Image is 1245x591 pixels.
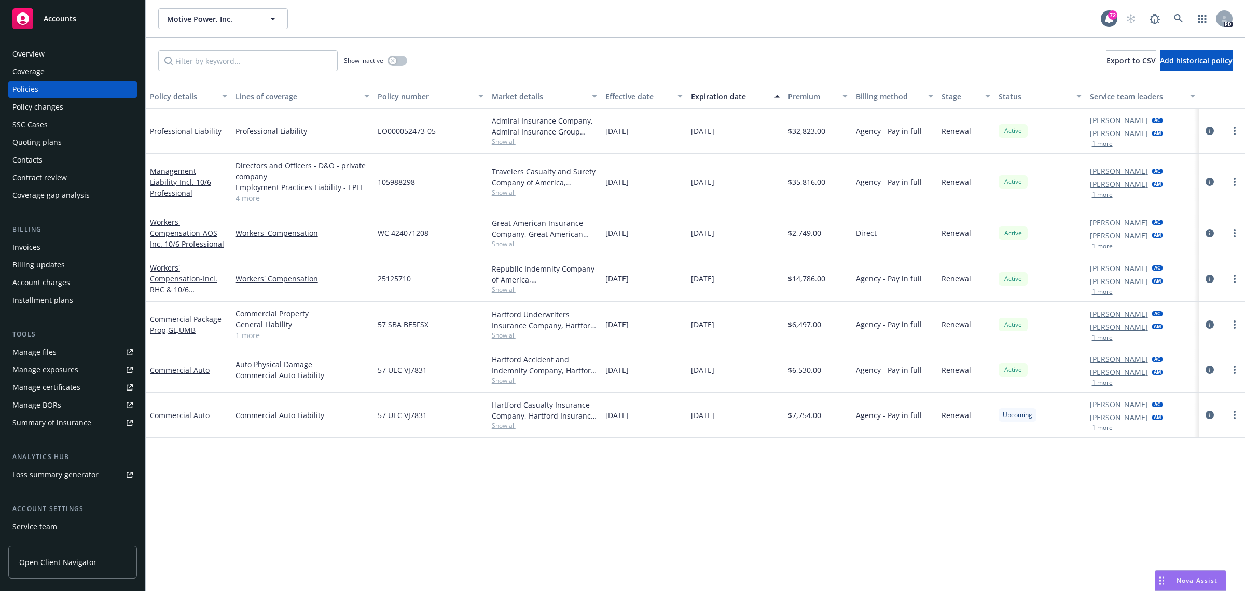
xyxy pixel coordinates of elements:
[942,365,971,375] span: Renewal
[12,81,38,98] div: Policies
[378,91,472,102] div: Policy number
[1003,365,1023,374] span: Active
[492,285,598,294] span: Show all
[691,410,714,421] span: [DATE]
[12,257,65,273] div: Billing updates
[150,217,224,249] a: Workers' Compensation
[8,274,137,291] a: Account charges
[1168,8,1189,29] a: Search
[236,319,369,330] a: General Liability
[150,314,224,335] a: Commercial Package
[1090,91,1184,102] div: Service team leaders
[1203,364,1216,376] a: circleInformation
[942,177,971,187] span: Renewal
[8,4,137,33] a: Accounts
[44,15,76,23] span: Accounts
[150,365,210,375] a: Commercial Auto
[788,91,837,102] div: Premium
[8,116,137,133] a: SSC Cases
[1092,425,1113,431] button: 1 more
[150,410,210,420] a: Commercial Auto
[12,169,67,186] div: Contract review
[856,126,922,137] span: Agency - Pay in full
[687,84,784,109] button: Expiration date
[378,365,427,375] span: 57 UEC VJ7831
[788,365,821,375] span: $6,530.00
[8,46,137,62] a: Overview
[1203,409,1216,421] a: circleInformation
[236,410,369,421] a: Commercial Auto Liability
[691,319,714,330] span: [DATE]
[8,81,137,98] a: Policies
[236,227,369,238] a: Workers' Compensation
[158,8,288,29] button: Motive Power, Inc.
[1160,50,1233,71] button: Add historical policy
[691,273,714,284] span: [DATE]
[856,365,922,375] span: Agency - Pay in full
[12,292,73,308] div: Installment plans
[1203,227,1216,239] a: circleInformation
[8,504,137,514] div: Account settings
[150,274,217,305] span: - Incl. RHC & 10/6 Professional
[1108,10,1117,20] div: 72
[236,273,369,284] a: Workers' Compensation
[8,361,137,378] a: Manage exposures
[492,421,598,430] span: Show all
[8,99,137,115] a: Policy changes
[1203,318,1216,331] a: circleInformation
[167,14,257,24] span: Motive Power, Inc.
[788,177,825,187] span: $35,816.00
[856,177,922,187] span: Agency - Pay in full
[12,187,90,204] div: Coverage gap analysis
[150,91,216,102] div: Policy details
[999,91,1070,102] div: Status
[236,359,369,370] a: Auto Physical Damage
[344,56,383,65] span: Show inactive
[236,193,369,204] a: 4 more
[8,239,137,256] a: Invoices
[605,91,671,102] div: Effective date
[788,410,821,421] span: $7,754.00
[8,344,137,360] a: Manage files
[12,379,80,396] div: Manage certificates
[1003,320,1023,329] span: Active
[852,84,937,109] button: Billing method
[488,84,602,109] button: Market details
[8,379,137,396] a: Manage certificates
[1090,217,1148,228] a: [PERSON_NAME]
[605,273,629,284] span: [DATE]
[1144,8,1165,29] a: Report a Bug
[492,376,598,385] span: Show all
[1003,229,1023,238] span: Active
[150,166,211,198] a: Management Liability
[856,91,922,102] div: Billing method
[236,160,369,182] a: Directors and Officers - D&O - private company
[1092,334,1113,341] button: 1 more
[492,218,598,239] div: Great American Insurance Company, Great American Insurance Group
[1192,8,1213,29] a: Switch app
[236,308,369,319] a: Commercial Property
[1228,318,1241,331] a: more
[12,134,62,151] div: Quoting plans
[236,182,369,193] a: Employment Practices Liability - EPLI
[8,536,137,553] a: Sales relationships
[942,410,971,421] span: Renewal
[1003,177,1023,186] span: Active
[1228,125,1241,137] a: more
[236,370,369,381] a: Commercial Auto Liability
[856,319,922,330] span: Agency - Pay in full
[12,274,70,291] div: Account charges
[1203,273,1216,285] a: circleInformation
[8,414,137,431] a: Summary of insurance
[492,309,598,331] div: Hartford Underwriters Insurance Company, Hartford Insurance Group
[856,410,922,421] span: Agency - Pay in full
[492,354,598,376] div: Hartford Accident and Indemnity Company, Hartford Insurance Group
[12,152,43,168] div: Contacts
[1090,276,1148,287] a: [PERSON_NAME]
[378,410,427,421] span: 57 UEC VJ7831
[231,84,374,109] button: Lines of coverage
[1203,176,1216,188] a: circleInformation
[1092,243,1113,249] button: 1 more
[8,518,137,535] a: Service team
